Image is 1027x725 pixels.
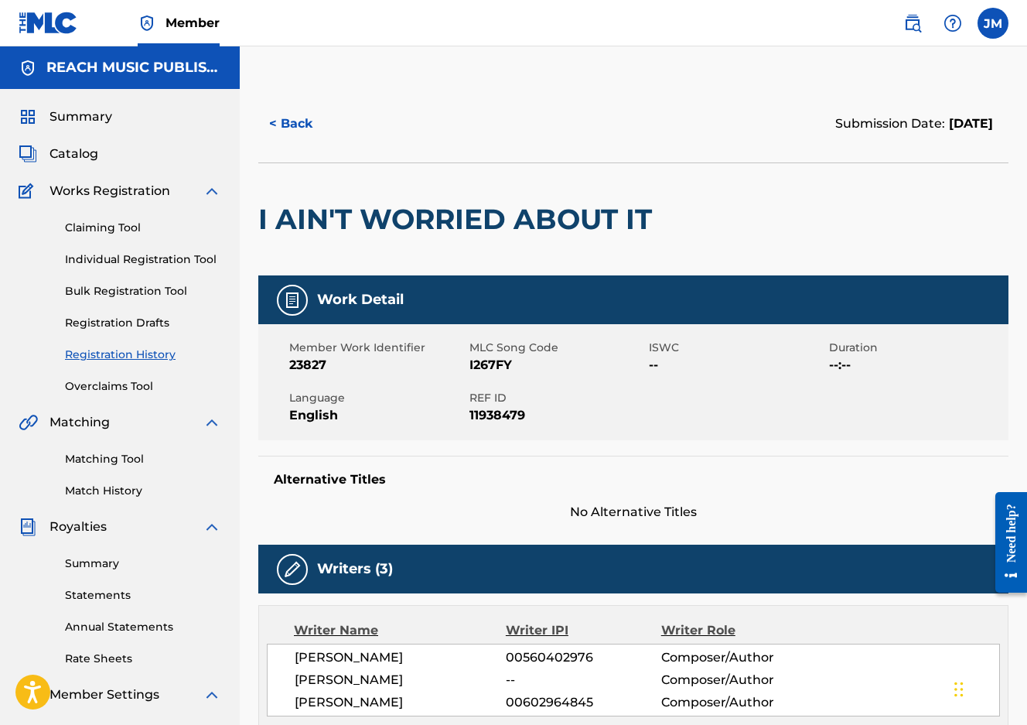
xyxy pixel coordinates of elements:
span: MLC Song Code [469,340,646,356]
img: expand [203,182,221,200]
span: English [289,406,466,425]
a: Bulk Registration Tool [65,283,221,299]
a: Annual Statements [65,619,221,635]
h5: Alternative Titles [274,472,993,487]
span: 23827 [289,356,466,374]
div: User Menu [978,8,1008,39]
img: Writers [283,560,302,579]
img: Royalties [19,518,37,536]
span: Composer/Author [661,648,802,667]
img: expand [203,518,221,536]
span: -- [649,356,825,374]
img: Works Registration [19,182,39,200]
img: search [903,14,922,32]
span: Composer/Author [661,671,802,689]
span: Duration [829,340,1005,356]
span: Catalog [49,145,98,163]
div: Writer Role [661,621,803,640]
div: Submission Date: [835,115,993,133]
h5: Work Detail [317,291,404,309]
a: Statements [65,587,221,604]
h5: Writers (3) [317,560,393,578]
span: Language [289,390,466,406]
h5: REACH MUSIC PUBLISHING [46,59,221,77]
a: SummarySummary [19,108,112,126]
img: expand [203,686,221,704]
img: Matching [19,413,38,432]
span: Works Registration [49,182,170,200]
span: ISWC [649,340,825,356]
span: [PERSON_NAME] [295,648,506,667]
a: CatalogCatalog [19,145,98,163]
img: expand [203,413,221,432]
a: Individual Registration Tool [65,251,221,268]
iframe: Resource Center [984,480,1027,604]
span: --:-- [829,356,1005,374]
img: MLC Logo [19,12,78,34]
a: Summary [65,556,221,572]
span: REF ID [469,390,646,406]
span: [DATE] [945,116,993,131]
span: 00560402976 [506,648,660,667]
span: [PERSON_NAME] [295,671,506,689]
a: Matching Tool [65,451,221,467]
span: -- [506,671,660,689]
div: Writer Name [294,621,506,640]
span: Composer/Author [661,693,802,712]
span: Member Settings [49,686,159,704]
span: 11938479 [469,406,646,425]
img: Accounts [19,59,37,77]
div: Writer IPI [506,621,661,640]
span: [PERSON_NAME] [295,693,506,712]
img: Summary [19,108,37,126]
span: Matching [49,413,110,432]
a: Registration Drafts [65,315,221,331]
button: < Back [258,104,351,143]
span: Member Work Identifier [289,340,466,356]
a: Registration History [65,347,221,363]
a: Overclaims Tool [65,378,221,395]
a: Rate Sheets [65,651,221,667]
img: Work Detail [283,291,302,309]
span: Summary [49,108,112,126]
span: 00602964845 [506,693,660,712]
span: I267FY [469,356,646,374]
span: No Alternative Titles [258,503,1008,522]
a: Public Search [897,8,928,39]
img: help [943,14,962,32]
div: Drag [954,666,964,713]
span: Member [165,14,220,32]
span: Royalties [49,518,107,536]
img: Catalog [19,145,37,163]
iframe: Chat Widget [950,651,1027,725]
img: Top Rightsholder [138,14,156,32]
a: Match History [65,483,221,499]
div: Help [937,8,968,39]
h2: I AIN'T WORRIED ABOUT IT [258,202,660,237]
a: Claiming Tool [65,220,221,236]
